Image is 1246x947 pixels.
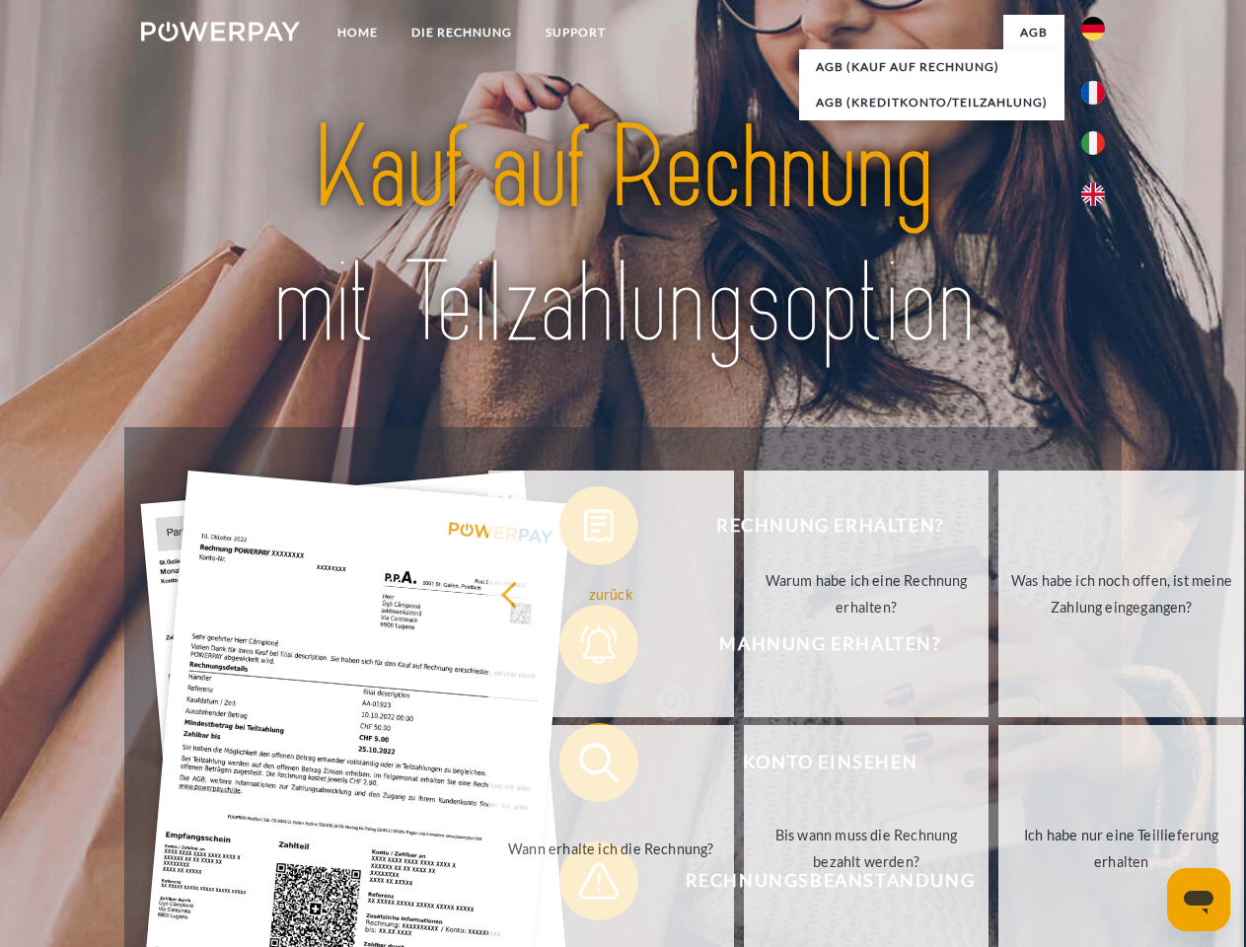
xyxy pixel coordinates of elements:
img: it [1081,131,1105,155]
a: SUPPORT [529,15,623,50]
a: Was habe ich noch offen, ist meine Zahlung eingegangen? [998,471,1244,717]
img: fr [1081,81,1105,105]
img: en [1081,182,1105,206]
div: Wann erhalte ich die Rechnung? [500,835,722,861]
div: Warum habe ich eine Rechnung erhalten? [756,567,978,620]
a: agb [1003,15,1064,50]
img: logo-powerpay-white.svg [141,22,300,41]
div: Ich habe nur eine Teillieferung erhalten [1010,822,1232,875]
div: Was habe ich noch offen, ist meine Zahlung eingegangen? [1010,567,1232,620]
iframe: Schaltfläche zum Öffnen des Messaging-Fensters [1167,868,1230,931]
img: title-powerpay_de.svg [188,95,1058,378]
a: DIE RECHNUNG [395,15,529,50]
a: AGB (Kreditkonto/Teilzahlung) [799,85,1064,120]
a: Home [321,15,395,50]
a: AGB (Kauf auf Rechnung) [799,49,1064,85]
div: zurück [500,580,722,607]
div: Bis wann muss die Rechnung bezahlt werden? [756,822,978,875]
img: de [1081,17,1105,40]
